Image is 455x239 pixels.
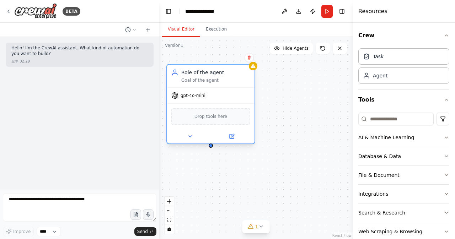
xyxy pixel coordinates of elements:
button: toggle interactivity [165,224,174,234]
div: Agent [373,72,387,79]
button: Delete node [245,53,254,62]
button: zoom out [165,206,174,215]
button: Crew [358,26,449,45]
div: Goal of the agent [181,77,250,83]
button: Open in side panel [212,132,252,141]
div: Crew [358,45,449,89]
h4: Resources [358,7,387,16]
button: Upload files [130,209,141,220]
div: React Flow controls [165,197,174,234]
button: Hide right sidebar [337,6,347,16]
button: Search & Research [358,203,449,222]
button: zoom in [165,197,174,206]
button: Send [134,227,156,236]
div: Integrations [358,190,388,197]
span: gpt-4o-mini [181,93,205,98]
div: 오후 02:29 [11,59,30,64]
span: Hide Agents [283,45,309,51]
button: Database & Data [358,147,449,165]
span: Drop tools here [194,113,227,120]
div: Search & Research [358,209,405,216]
div: Database & Data [358,153,401,160]
button: fit view [165,215,174,224]
button: Switch to previous chat [122,26,139,34]
span: Improve [13,229,31,234]
span: Send [137,229,148,234]
button: File & Document [358,166,449,184]
div: Role of the agentGoal of the agentgpt-4o-miniDrop tools here [166,65,255,146]
div: Task [373,53,384,60]
button: Hide left sidebar [164,6,173,16]
button: Execution [200,22,232,37]
div: AI & Machine Learning [358,134,414,141]
nav: breadcrumb [185,8,220,15]
img: Logo [14,3,57,19]
div: Web Scraping & Browsing [358,228,422,235]
div: Role of the agent [181,69,250,76]
p: Hello! I'm the CrewAI assistant. What kind of automation do you want to build? [11,45,148,56]
button: Hide Agents [270,43,313,54]
button: Integrations [358,185,449,203]
div: Version 1 [165,43,183,48]
button: 1 [242,220,270,233]
button: Improve [3,227,34,236]
div: BETA [63,7,80,16]
button: Visual Editor [162,22,200,37]
button: Tools [358,90,449,110]
a: React Flow attribution [332,234,352,238]
button: Click to speak your automation idea [143,209,154,220]
button: Start a new chat [142,26,154,34]
button: AI & Machine Learning [358,128,449,147]
div: File & Document [358,172,400,179]
span: 1 [255,223,258,230]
